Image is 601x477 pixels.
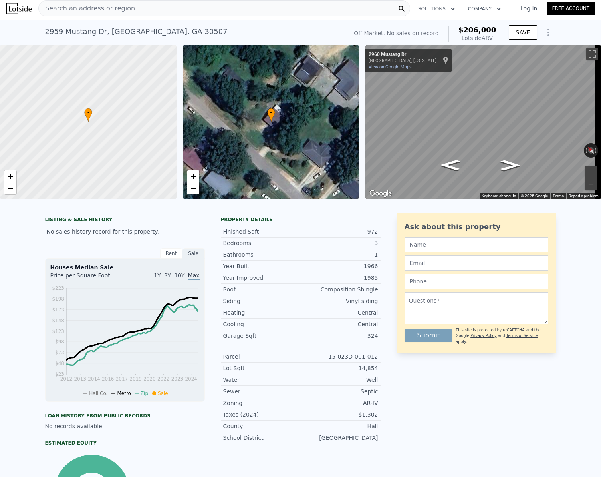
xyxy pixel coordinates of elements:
[8,183,13,193] span: −
[594,143,599,158] button: Rotate clockwise
[157,376,169,382] tspan: 2022
[223,309,301,317] div: Heating
[223,376,301,384] div: Water
[301,239,378,247] div: 3
[367,188,394,199] img: Google
[301,297,378,305] div: Vinyl siding
[301,262,378,270] div: 1966
[506,333,538,338] a: Terms of Service
[84,109,92,116] span: •
[187,182,199,194] a: Zoom out
[301,364,378,372] div: 14,854
[45,224,205,239] div: No sales history record for this property.
[369,52,436,58] div: 2960 Mustang Dr
[301,274,378,282] div: 1985
[365,45,601,199] div: Street View
[223,274,301,282] div: Year Improved
[190,171,196,181] span: +
[52,318,64,323] tspan: $148
[458,34,496,42] div: Lotside ARV
[8,171,13,181] span: +
[301,320,378,328] div: Central
[45,26,228,37] div: 2959 Mustang Dr , [GEOGRAPHIC_DATA] , GA 30507
[223,411,301,419] div: Taxes (2024)
[223,387,301,395] div: Sewer
[405,255,548,271] input: Email
[101,376,114,382] tspan: 2016
[521,194,548,198] span: © 2025 Google
[301,353,378,361] div: 15-023D-001-012
[50,263,200,271] div: Houses Median Sale
[88,376,100,382] tspan: 2014
[223,285,301,293] div: Roof
[223,320,301,328] div: Cooling
[301,251,378,259] div: 1
[470,333,496,338] a: Privacy Policy
[39,4,135,13] span: Search an address or region
[45,422,205,430] div: No records available.
[117,391,131,396] span: Metro
[143,376,156,382] tspan: 2020
[158,391,168,396] span: Sale
[432,157,469,172] path: Go Northwest, Mustang Dr
[301,332,378,340] div: 324
[223,239,301,247] div: Bedrooms
[223,434,301,442] div: School District
[4,170,16,182] a: Zoom in
[540,24,556,40] button: Show Options
[52,329,64,334] tspan: $123
[443,56,448,65] a: Show location on map
[171,376,183,382] tspan: 2023
[458,26,496,34] span: $206,000
[412,2,462,16] button: Solutions
[223,297,301,305] div: Siding
[55,339,64,345] tspan: $98
[45,440,205,446] div: Estimated Equity
[223,364,301,372] div: Lot Sqft
[84,108,92,122] div: •
[223,353,301,361] div: Parcel
[405,221,548,232] div: Ask about this property
[405,237,548,252] input: Name
[221,216,381,223] div: Property details
[4,182,16,194] a: Zoom out
[553,194,564,198] a: Terms (opens in new tab)
[267,109,275,116] span: •
[174,272,184,279] span: 10Y
[164,272,171,279] span: 3Y
[301,434,378,442] div: [GEOGRAPHIC_DATA]
[45,413,205,419] div: Loan history from public records
[267,108,275,122] div: •
[301,399,378,407] div: AR-IV
[301,422,378,430] div: Hall
[405,329,453,342] button: Submit
[365,45,601,199] div: Map
[585,166,597,178] button: Zoom in
[584,143,588,158] button: Rotate counterclockwise
[115,376,128,382] tspan: 2017
[462,2,508,16] button: Company
[547,2,595,15] a: Free Account
[301,228,378,236] div: 972
[223,399,301,407] div: Zoning
[74,376,86,382] tspan: 2013
[405,274,548,289] input: Phone
[141,391,148,396] span: Zip
[55,371,64,377] tspan: $23
[301,376,378,384] div: Well
[223,262,301,270] div: Year Built
[569,194,599,198] a: Report a problem
[89,391,107,396] span: Hall Co.
[585,178,597,190] button: Zoom out
[190,183,196,193] span: −
[188,272,200,280] span: Max
[367,188,394,199] a: Open this area in Google Maps (opens a new window)
[223,332,301,340] div: Garage Sqft
[52,296,64,302] tspan: $198
[301,387,378,395] div: Septic
[223,228,301,236] div: Finished Sqft
[52,307,64,313] tspan: $173
[301,309,378,317] div: Central
[223,422,301,430] div: County
[6,3,32,14] img: Lotside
